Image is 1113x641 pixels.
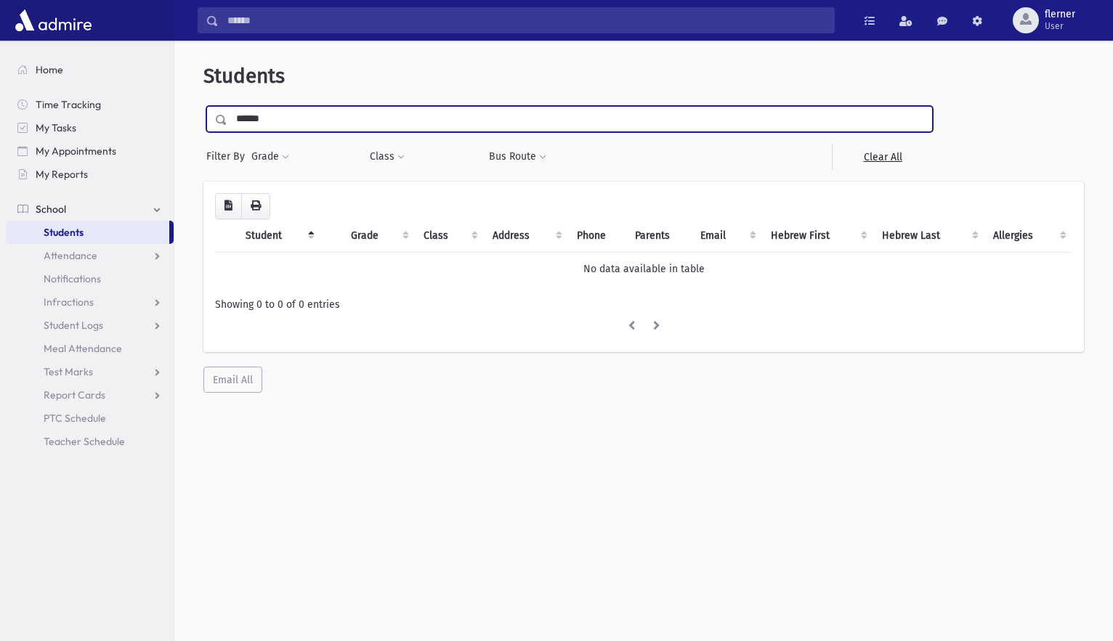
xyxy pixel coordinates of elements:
[44,295,94,309] span: Infractions
[6,430,174,453] a: Teacher Schedule
[44,412,106,425] span: PTC Schedule
[44,435,125,448] span: Teacher Schedule
[36,98,101,111] span: Time Tracking
[44,365,93,378] span: Test Marks
[12,6,95,35] img: AdmirePro
[251,144,290,170] button: Grade
[6,314,174,337] a: Student Logs
[6,267,174,290] a: Notifications
[44,249,97,262] span: Attendance
[6,290,174,314] a: Infractions
[415,219,484,253] th: Class: activate to sort column ascending
[762,219,874,253] th: Hebrew First: activate to sort column ascending
[6,337,174,360] a: Meal Attendance
[342,219,415,253] th: Grade: activate to sort column ascending
[1045,20,1075,32] span: User
[568,219,626,253] th: Phone
[215,252,1072,285] td: No data available in table
[6,244,174,267] a: Attendance
[6,383,174,407] a: Report Cards
[692,219,761,253] th: Email: activate to sort column ascending
[6,360,174,383] a: Test Marks
[203,64,285,88] span: Students
[203,367,262,393] button: Email All
[873,219,984,253] th: Hebrew Last: activate to sort column ascending
[215,193,242,219] button: CSV
[44,226,84,239] span: Students
[369,144,405,170] button: Class
[6,221,169,244] a: Students
[484,219,568,253] th: Address: activate to sort column ascending
[44,388,105,401] span: Report Cards
[1045,9,1075,20] span: flerner
[832,144,933,170] a: Clear All
[241,193,270,219] button: Print
[984,219,1072,253] th: Allergies: activate to sort column ascending
[206,149,251,164] span: Filter By
[215,297,1072,312] div: Showing 0 to 0 of 0 entries
[36,144,116,158] span: My Appointments
[6,407,174,430] a: PTC Schedule
[6,139,174,163] a: My Appointments
[6,197,174,221] a: School
[36,168,88,181] span: My Reports
[626,219,692,253] th: Parents
[488,144,547,170] button: Bus Route
[6,163,174,186] a: My Reports
[44,319,103,332] span: Student Logs
[219,7,834,33] input: Search
[44,272,101,285] span: Notifications
[237,219,320,253] th: Student: activate to sort column descending
[36,203,66,216] span: School
[6,93,174,116] a: Time Tracking
[44,342,122,355] span: Meal Attendance
[6,116,174,139] a: My Tasks
[6,58,174,81] a: Home
[36,63,63,76] span: Home
[36,121,76,134] span: My Tasks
